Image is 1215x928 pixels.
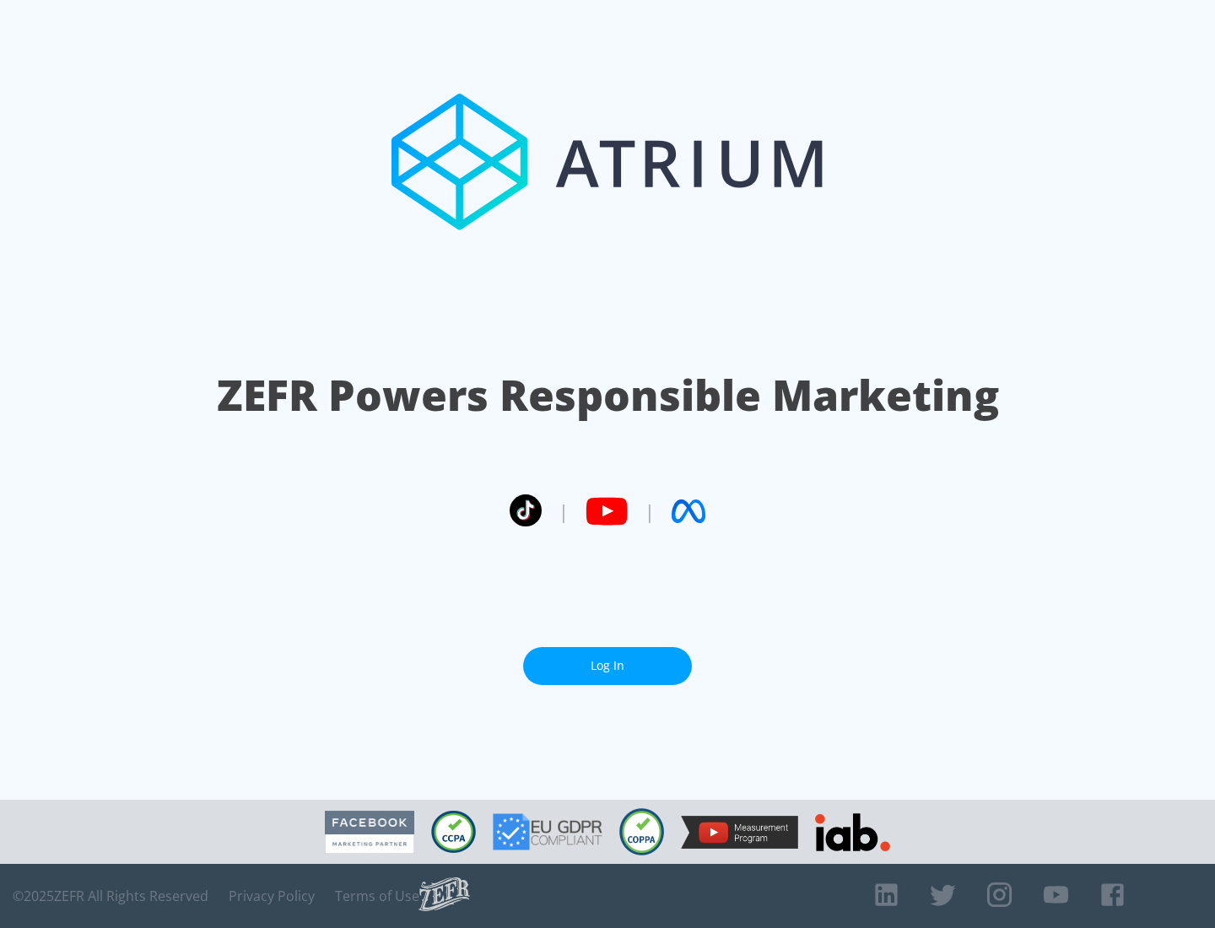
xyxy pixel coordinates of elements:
img: IAB [815,813,890,851]
span: | [645,499,655,524]
a: Terms of Use [335,888,419,904]
a: Privacy Policy [229,888,315,904]
img: Facebook Marketing Partner [325,811,414,854]
img: GDPR Compliant [493,813,602,850]
img: COPPA Compliant [619,808,664,855]
span: © 2025 ZEFR All Rights Reserved [13,888,208,904]
img: CCPA Compliant [431,811,476,853]
span: | [559,499,569,524]
a: Log In [523,647,692,685]
img: YouTube Measurement Program [681,816,798,849]
h1: ZEFR Powers Responsible Marketing [217,366,999,424]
